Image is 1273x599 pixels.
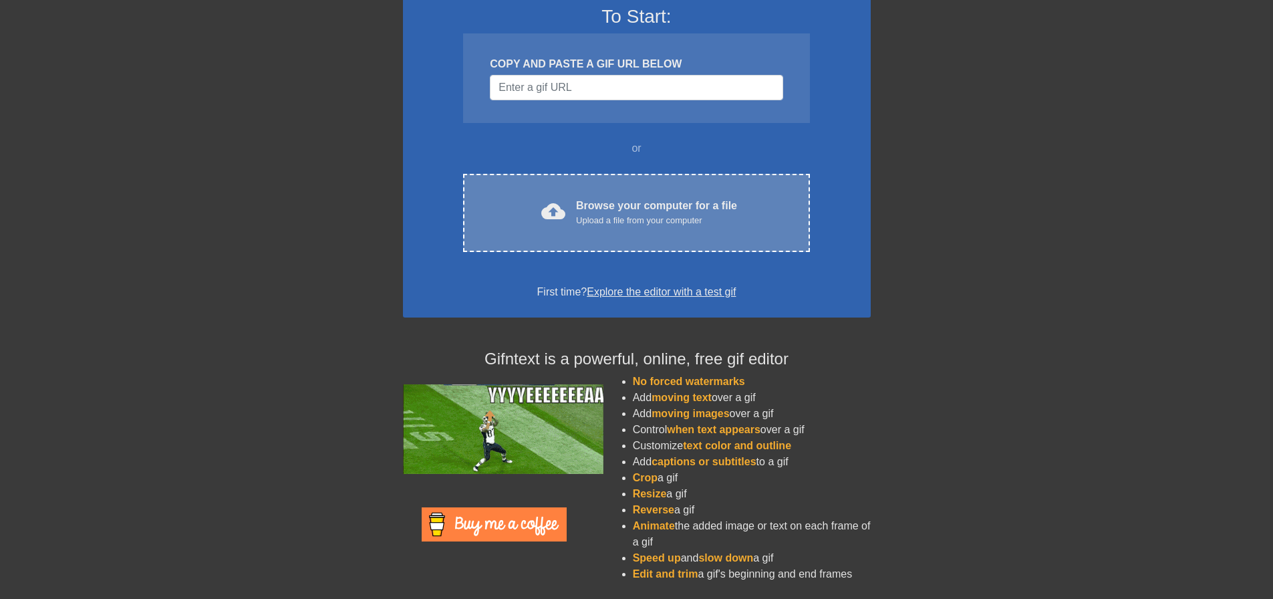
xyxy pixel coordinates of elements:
[490,56,783,72] div: COPY AND PASTE A GIF URL BELOW
[633,566,871,582] li: a gif's beginning and end frames
[633,454,871,470] li: Add to a gif
[633,502,871,518] li: a gif
[633,520,675,531] span: Animate
[576,214,737,227] div: Upload a file from your computer
[490,75,783,100] input: Username
[633,376,745,387] span: No forced watermarks
[403,384,603,474] img: football_small.gif
[633,472,658,483] span: Crop
[652,408,729,419] span: moving images
[633,504,674,515] span: Reverse
[633,390,871,406] li: Add over a gif
[403,350,871,369] h4: Gifntext is a powerful, online, free gif editor
[633,568,698,580] span: Edit and trim
[576,198,737,227] div: Browse your computer for a file
[633,518,871,550] li: the added image or text on each frame of a gif
[667,424,760,435] span: when text appears
[633,422,871,438] li: Control over a gif
[633,438,871,454] li: Customize
[683,440,791,451] span: text color and outline
[698,552,753,564] span: slow down
[652,392,712,403] span: moving text
[633,488,667,499] span: Resize
[422,507,567,542] img: Buy Me A Coffee
[541,199,565,223] span: cloud_upload
[633,486,871,502] li: a gif
[633,552,681,564] span: Speed up
[420,284,853,300] div: First time?
[438,140,836,156] div: or
[633,470,871,486] li: a gif
[652,456,756,467] span: captions or subtitles
[633,550,871,566] li: and a gif
[633,406,871,422] li: Add over a gif
[420,5,853,28] h3: To Start:
[587,286,736,297] a: Explore the editor with a test gif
